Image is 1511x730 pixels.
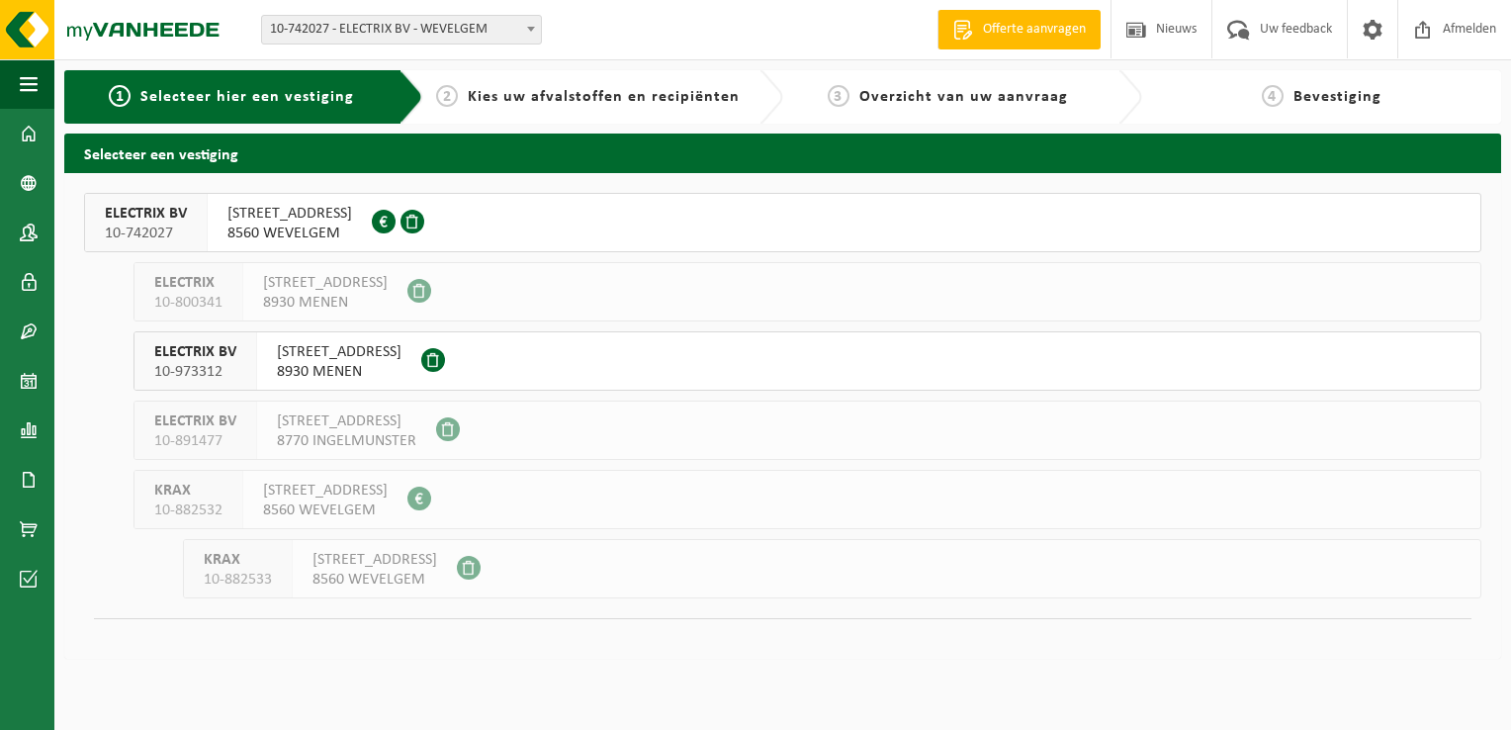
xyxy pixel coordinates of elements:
span: 10-973312 [154,362,236,382]
span: Overzicht van uw aanvraag [859,89,1068,105]
a: Offerte aanvragen [937,10,1101,49]
span: ELECTRIX BV [105,204,187,224]
span: 8770 INGELMUNSTER [277,431,416,451]
span: ELECTRIX BV [154,411,236,431]
h2: Selecteer een vestiging [64,134,1501,172]
span: 4 [1262,85,1284,107]
span: 10-742027 - ELECTRIX BV - WEVELGEM [261,15,542,45]
span: 1 [109,85,131,107]
span: Kies uw afvalstoffen en recipiënten [468,89,740,105]
span: Offerte aanvragen [978,20,1091,40]
span: 8560 WEVELGEM [312,570,437,590]
span: 10-800341 [154,293,222,313]
span: 8560 WEVELGEM [227,224,352,243]
span: [STREET_ADDRESS] [277,342,401,362]
span: ELECTRIX [154,273,222,293]
span: 8930 MENEN [263,293,388,313]
button: ELECTRIX BV 10-973312 [STREET_ADDRESS]8930 MENEN [133,331,1481,391]
span: ELECTRIX BV [154,342,236,362]
button: ELECTRIX BV 10-742027 [STREET_ADDRESS]8560 WEVELGEM [84,193,1481,252]
span: KRAX [154,481,222,501]
span: 10-742027 [105,224,187,243]
span: 10-882533 [204,570,272,590]
span: [STREET_ADDRESS] [312,550,437,570]
span: [STREET_ADDRESS] [263,273,388,293]
span: 10-882532 [154,501,222,520]
span: [STREET_ADDRESS] [263,481,388,501]
span: 8930 MENEN [277,362,401,382]
span: Bevestiging [1293,89,1381,105]
span: 2 [436,85,458,107]
span: Selecteer hier een vestiging [140,89,354,105]
span: 10-891477 [154,431,236,451]
span: 10-742027 - ELECTRIX BV - WEVELGEM [262,16,541,44]
span: 8560 WEVELGEM [263,501,388,520]
span: [STREET_ADDRESS] [277,411,416,431]
span: [STREET_ADDRESS] [227,204,352,224]
span: KRAX [204,550,272,570]
span: 3 [828,85,849,107]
